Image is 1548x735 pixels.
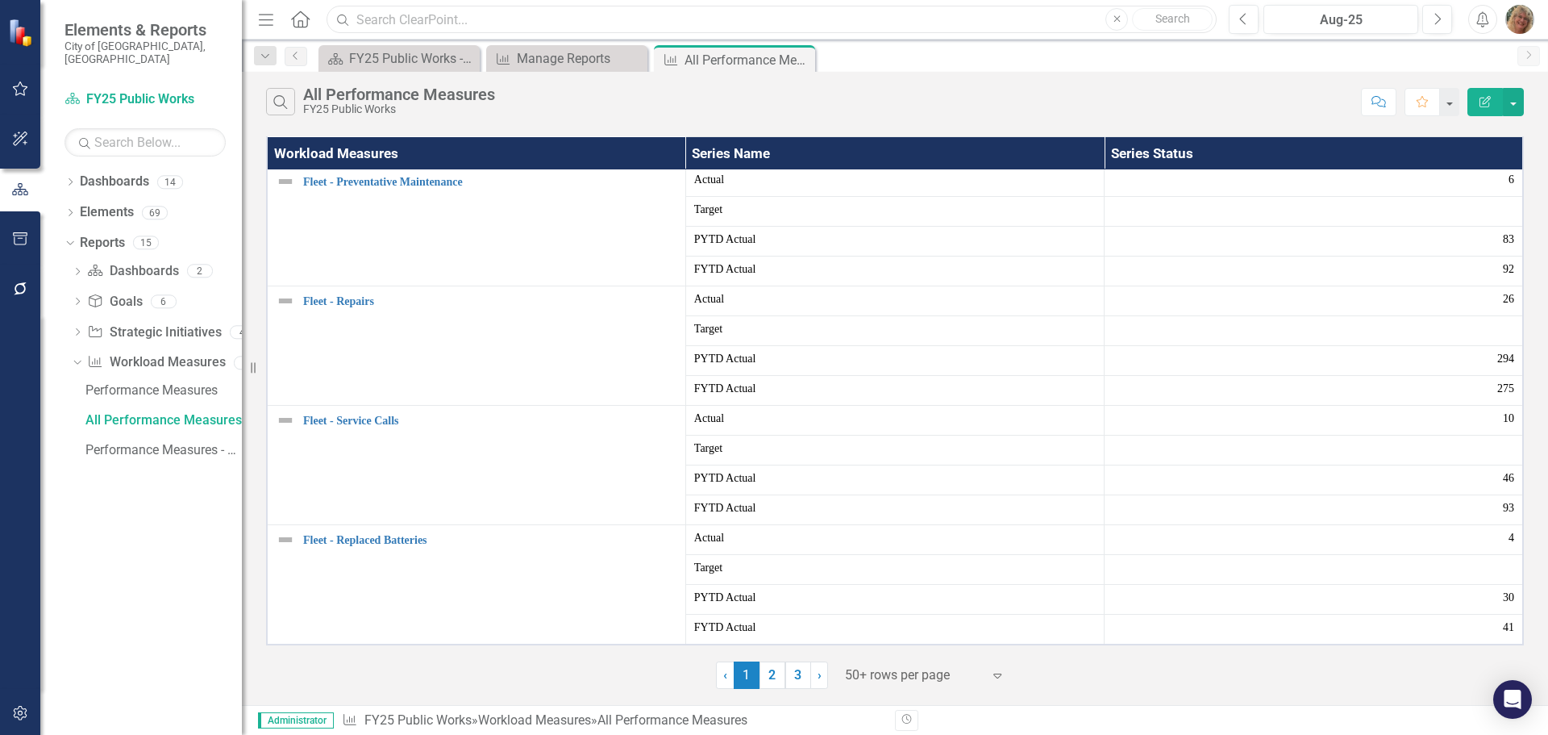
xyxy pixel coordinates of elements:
div: Performance Measures - Monthly Report [85,443,242,457]
div: All Performance Measures [685,50,811,70]
span: FYTD Actual [694,620,1096,636]
span: 92 [1503,261,1514,278]
input: Search Below... [64,128,226,157]
a: Manage Reports [490,48,643,69]
td: Double-Click to Edit [685,197,1104,227]
img: Not Defined [276,291,295,311]
td: Double-Click to Edit [1105,525,1523,555]
img: Not Defined [276,411,295,430]
div: Performance Measures [85,383,242,398]
button: Aug-25 [1263,5,1418,34]
a: FY25 Public Works [364,712,472,728]
span: PYTD Actual [694,590,1096,606]
span: Actual [694,411,1096,427]
span: FYTD Actual [694,381,1096,397]
div: Open Intercom Messenger [1493,680,1532,719]
small: City of [GEOGRAPHIC_DATA], [GEOGRAPHIC_DATA] [64,40,226,66]
a: Fleet - Preventative Maintenance [303,176,677,188]
a: Reports [80,234,125,253]
td: Double-Click to Edit [685,167,1104,197]
td: Double-Click to Edit [685,436,1104,466]
span: 26 [1503,291,1514,307]
span: 294 [1497,351,1514,367]
a: Elements [80,203,134,222]
td: Double-Click to Edit Right Click for Context Menu [267,286,685,406]
span: 4 [1508,530,1514,546]
span: › [818,667,822,683]
span: 1 [734,662,759,689]
div: 6 [151,294,177,308]
span: Search [1155,12,1190,25]
img: Not Defined [276,530,295,549]
div: Manage Reports [517,48,643,69]
a: Goals [87,293,142,311]
div: All Performance Measures [303,86,495,103]
span: 93 [1503,500,1514,516]
span: 275 [1497,381,1514,397]
span: Target [694,202,1096,218]
img: Hallie Pelham [1505,5,1534,34]
a: Dashboards [80,173,149,191]
input: Search ClearPoint... [327,6,1217,34]
a: Workload Measures [478,712,591,728]
span: Target [694,321,1096,337]
img: ClearPoint Strategy [8,19,36,47]
span: Actual [694,530,1096,546]
span: 10 [1503,411,1514,427]
a: FY25 Public Works - Strategic Plan [322,48,476,69]
a: Fleet - Service Calls [303,415,677,427]
td: Double-Click to Edit [1105,197,1523,227]
td: Double-Click to Edit Right Click for Context Menu [267,167,685,286]
span: Administrator [258,712,334,729]
span: FYTD Actual [694,261,1096,278]
span: Elements & Reports [64,20,226,40]
span: Target [694,560,1096,576]
div: Aug-25 [1269,10,1413,30]
span: 41 [1503,620,1514,636]
a: 3 [785,662,811,689]
span: 83 [1503,232,1514,248]
span: 30 [1503,590,1514,606]
td: Double-Click to Edit [1105,555,1523,585]
span: ‹ [723,667,727,683]
a: All Performance Measures [81,407,242,433]
td: Double-Click to Edit [1105,167,1523,197]
a: Fleet - Repairs [303,295,677,307]
span: 46 [1503,470,1514,487]
div: 2 [187,265,213,278]
span: PYTD Actual [694,351,1096,367]
td: Double-Click to Edit [1105,436,1523,466]
span: Target [694,441,1096,457]
div: 4 [230,325,256,339]
a: Performance Measures [81,378,242,403]
a: Dashboards [87,262,178,281]
span: PYTD Actual [694,232,1096,248]
div: FY25 Public Works [303,103,495,115]
a: Performance Measures - Monthly Report [81,437,242,463]
td: Double-Click to Edit [685,286,1104,316]
div: FY25 Public Works - Strategic Plan [349,48,476,69]
div: » » [342,712,883,730]
img: Not Defined [276,172,295,191]
div: All Performance Measures [597,712,747,728]
div: 14 [157,175,183,189]
td: Double-Click to Edit [1105,316,1523,346]
td: Double-Click to Edit [685,316,1104,346]
span: FYTD Actual [694,500,1096,516]
span: Actual [694,172,1096,188]
span: Actual [694,291,1096,307]
td: Double-Click to Edit [685,525,1104,555]
a: Strategic Initiatives [87,324,221,342]
div: All Performance Measures [85,413,242,428]
td: Double-Click to Edit [685,406,1104,436]
td: Double-Click to Edit [1105,286,1523,316]
div: 69 [142,206,168,219]
td: Double-Click to Edit Right Click for Context Menu [267,406,685,525]
button: Search [1132,8,1213,31]
a: Fleet - Replaced Batteries [303,534,677,546]
div: 3 [234,356,260,370]
a: FY25 Public Works [64,90,226,109]
div: 15 [133,236,159,250]
td: Double-Click to Edit [1105,406,1523,436]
